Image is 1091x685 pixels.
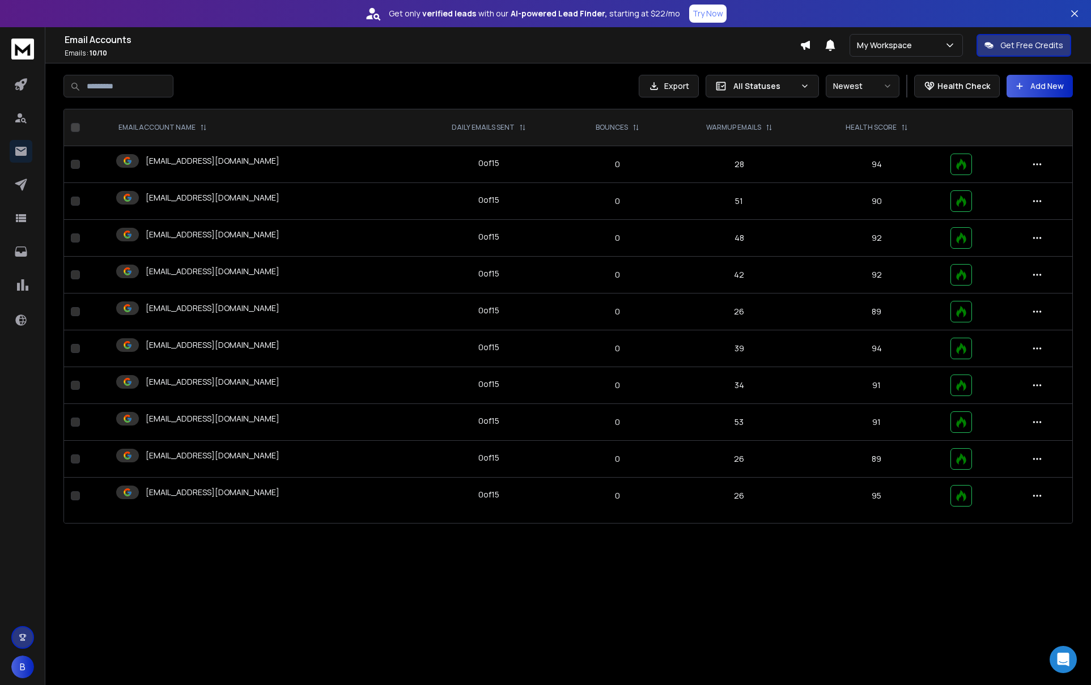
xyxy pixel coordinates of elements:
strong: AI-powered Lead Finder, [511,8,607,19]
p: 0 [572,343,662,354]
p: 0 [572,306,662,317]
div: 0 of 15 [478,342,499,353]
div: 0 of 15 [478,452,499,463]
button: Add New [1007,75,1073,97]
td: 94 [809,146,944,183]
div: 0 of 15 [478,305,499,316]
td: 91 [809,367,944,404]
td: 92 [809,257,944,293]
strong: verified leads [422,8,476,19]
span: 10 / 10 [90,48,107,58]
p: All Statuses [733,80,796,92]
button: Newest [826,75,899,97]
p: 0 [572,416,662,428]
button: Health Check [914,75,1000,97]
p: [EMAIL_ADDRESS][DOMAIN_NAME] [146,155,279,167]
p: 0 [572,490,662,501]
div: Open Intercom Messenger [1050,646,1077,673]
p: DAILY EMAILS SENT [452,123,515,132]
td: 90 [809,183,944,220]
td: 26 [669,478,809,514]
p: Get only with our starting at $22/mo [389,8,680,19]
img: logo [11,39,34,59]
td: 28 [669,146,809,183]
td: 26 [669,441,809,478]
h1: Email Accounts [65,33,800,46]
button: B [11,656,34,678]
p: 0 [572,195,662,207]
td: 89 [809,293,944,330]
div: 0 of 15 [478,489,499,500]
p: [EMAIL_ADDRESS][DOMAIN_NAME] [146,229,279,240]
p: HEALTH SCORE [846,123,897,132]
p: [EMAIL_ADDRESS][DOMAIN_NAME] [146,192,279,203]
td: 42 [669,257,809,293]
td: 51 [669,183,809,220]
button: Export [639,75,699,97]
td: 95 [809,478,944,514]
p: [EMAIL_ADDRESS][DOMAIN_NAME] [146,266,279,277]
td: 34 [669,367,809,404]
p: 0 [572,159,662,170]
div: 0 of 15 [478,158,499,169]
td: 39 [669,330,809,367]
div: 0 of 15 [478,194,499,206]
p: [EMAIL_ADDRESS][DOMAIN_NAME] [146,487,279,498]
p: WARMUP EMAILS [706,123,761,132]
td: 94 [809,330,944,367]
p: 0 [572,453,662,465]
p: BOUNCES [596,123,628,132]
button: Get Free Credits [977,34,1071,57]
td: 91 [809,404,944,441]
div: 0 of 15 [478,268,499,279]
p: Health Check [937,80,990,92]
p: My Workspace [857,40,916,51]
p: [EMAIL_ADDRESS][DOMAIN_NAME] [146,450,279,461]
div: EMAIL ACCOUNT NAME [118,123,207,132]
td: 26 [669,293,809,330]
p: Try Now [693,8,723,19]
p: [EMAIL_ADDRESS][DOMAIN_NAME] [146,303,279,314]
p: 0 [572,269,662,280]
p: Get Free Credits [1000,40,1063,51]
p: 0 [572,380,662,391]
p: 0 [572,232,662,244]
div: 0 of 15 [478,378,499,390]
p: [EMAIL_ADDRESS][DOMAIN_NAME] [146,413,279,424]
p: [EMAIL_ADDRESS][DOMAIN_NAME] [146,339,279,351]
td: 53 [669,404,809,441]
td: 48 [669,220,809,257]
div: 0 of 15 [478,231,499,242]
div: 0 of 15 [478,415,499,427]
td: 89 [809,441,944,478]
button: Try Now [689,5,727,23]
p: Emails : [65,49,800,58]
td: 92 [809,220,944,257]
p: [EMAIL_ADDRESS][DOMAIN_NAME] [146,376,279,388]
